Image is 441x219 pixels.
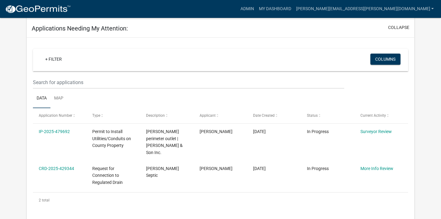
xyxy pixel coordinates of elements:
[200,166,232,171] span: Britany Arnesen
[39,113,72,118] span: Application Number
[33,76,344,89] input: Search for applications
[27,38,415,214] div: collapse
[146,166,179,178] span: Arnesen Septic
[238,3,256,15] a: Admin
[92,166,123,185] span: Request for Connection to Regulated Drain
[360,129,392,134] a: Surveyor Review
[33,89,50,108] a: Data
[301,108,354,123] datatable-header-cell: Status
[39,129,70,134] a: IP-2025-479692
[92,129,131,148] span: Permit to Install Utilities/Conduits on County Property
[360,113,386,118] span: Current Activity
[50,89,67,108] a: Map
[200,129,232,134] span: Galen Miller
[293,3,436,15] a: [PERSON_NAME][EMAIL_ADDRESS][PERSON_NAME][DOMAIN_NAME]
[354,108,408,123] datatable-header-cell: Current Activity
[253,113,275,118] span: Date Created
[86,108,140,123] datatable-header-cell: Type
[253,129,266,134] span: 09/17/2025
[39,166,74,171] a: CRD-2025-429344
[194,108,247,123] datatable-header-cell: Applicant
[92,113,100,118] span: Type
[33,108,86,123] datatable-header-cell: Application Number
[307,113,317,118] span: Status
[146,113,165,118] span: Description
[370,54,400,65] button: Columns
[146,129,182,155] span: Sam Morrow perimeter outlet | Miller & Son Inc.
[256,3,293,15] a: My Dashboard
[307,166,328,171] span: In Progress
[140,108,193,123] datatable-header-cell: Description
[32,25,128,32] h5: Applications Needing My Attention:
[360,166,393,171] a: More Info Review
[307,129,328,134] span: In Progress
[388,24,409,31] button: collapse
[40,54,67,65] a: + Filter
[200,113,216,118] span: Applicant
[253,166,266,171] span: 06/02/2025
[33,193,408,208] div: 2 total
[247,108,301,123] datatable-header-cell: Date Created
